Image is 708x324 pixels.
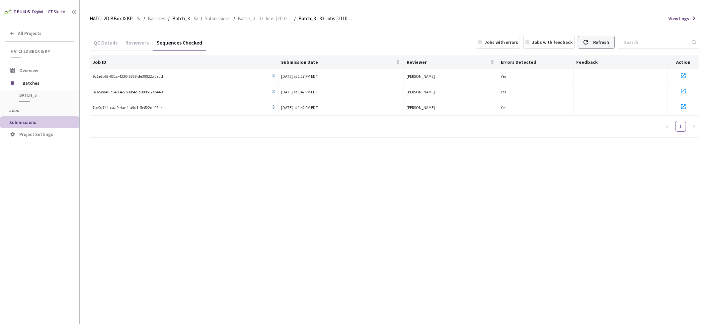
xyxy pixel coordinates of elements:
span: 92a5ea40-c648-4275-8b4c-a980517e6440 [93,89,163,95]
span: Reviewer [407,59,489,65]
span: View Logs [669,15,689,22]
li: / [168,15,170,23]
div: Jobs with errors [485,39,518,46]
span: Overview [19,67,38,73]
div: Reviewers [121,39,153,51]
span: HATCI 2D BBox & KP [11,49,70,54]
span: Jobs [9,107,19,113]
span: Batches [148,15,165,23]
div: QC Details [90,39,121,51]
li: Previous Page [662,121,673,132]
span: Yes [501,74,506,79]
div: GT Studio [48,9,65,15]
th: Reviewer [404,56,498,69]
span: Yes [501,105,506,110]
th: Job ID [90,56,278,69]
span: right [692,125,696,129]
span: Submission Date [281,59,395,65]
button: right [689,121,699,132]
span: Batches [23,76,68,90]
a: 1 [676,121,686,131]
span: Project Settings [19,131,53,137]
a: Batch_3 - 33 Jobs [2110:51957] [236,15,293,22]
div: Jobs with feedback [532,39,573,46]
button: left [662,121,673,132]
span: left [666,125,669,129]
span: [DATE] at 1:42 PM EDT [281,105,318,110]
th: Feedback [574,56,668,69]
span: Batch_3 [19,92,68,98]
li: / [200,15,202,23]
span: Yes [501,89,506,94]
a: Batches [146,15,167,22]
li: / [294,15,296,23]
th: Errors Detected [498,56,574,69]
span: Batch_3 - 33 Jobs [2110:51957] [238,15,291,23]
span: [PERSON_NAME] [407,74,435,79]
span: [DATE] at 1:47 PM EDT [281,89,318,94]
div: Sequences Checked [153,39,206,51]
li: Next Page [689,121,699,132]
span: Submissions [205,15,231,23]
th: Action [668,56,699,69]
span: [PERSON_NAME] [407,89,435,94]
div: Refresh [593,36,609,48]
span: [PERSON_NAME] [407,105,435,110]
span: [DATE] at 1:17 PM EDT [281,74,318,79]
input: Search [620,36,691,48]
li: / [143,15,145,23]
li: / [233,15,235,23]
span: Batch_3 - 33 Jobs [2110:51957] QC - [DATE] [298,15,352,23]
span: HATCI 2D BBox & KP [90,15,133,23]
span: 9c1e7b63-031c-4230-8868-de39922a0edd [93,73,163,80]
li: 1 [675,121,686,132]
span: Batch_3 [172,15,190,23]
span: Submissions [9,119,36,125]
a: Submissions [203,15,232,22]
th: Submission Date [278,56,404,69]
span: 7be0c744-caa9-4ad4-a9d1-ffe822de02d4 [93,105,163,111]
span: All Projects [18,31,41,36]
